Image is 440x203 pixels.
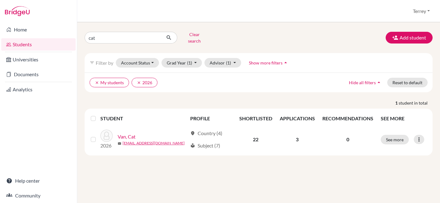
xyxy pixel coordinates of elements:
[349,80,376,85] span: Hide all filters
[377,111,430,126] th: SEE MORE
[190,142,220,149] div: Subject (7)
[410,5,433,17] button: Terrey
[226,60,231,65] span: (1)
[116,58,159,68] button: Account Status
[381,135,409,144] button: See more
[100,111,186,126] th: STUDENT
[1,189,76,202] a: Community
[236,111,276,126] th: SHORTLISTED
[190,131,195,136] span: location_on
[190,143,195,148] span: local_library
[1,68,76,81] a: Documents
[100,142,113,149] p: 2026
[137,81,141,85] i: clear
[5,6,30,16] img: Bridge-U
[190,130,222,137] div: Country (4)
[376,79,382,85] i: arrow_drop_up
[85,32,161,43] input: Find student by name...
[386,32,433,43] button: Add student
[1,23,76,36] a: Home
[1,38,76,51] a: Students
[123,140,185,146] a: [EMAIL_ADDRESS][DOMAIN_NAME]
[177,30,212,46] button: Clear search
[387,78,428,87] button: Reset to default
[161,58,202,68] button: Grad Year(1)
[244,58,294,68] button: Show more filtersarrow_drop_up
[236,126,276,153] td: 22
[204,58,241,68] button: Advisor(1)
[249,60,283,65] span: Show more filters
[283,60,289,66] i: arrow_drop_up
[322,136,373,143] p: 0
[399,100,433,106] span: student in total
[395,100,399,106] strong: 1
[187,60,192,65] span: (1)
[276,126,319,153] td: 3
[100,130,113,142] img: Van, Cat
[1,53,76,66] a: Universities
[186,111,236,126] th: PROFILE
[118,142,121,145] span: mail
[96,60,113,66] span: Filter by
[1,83,76,96] a: Analytics
[95,81,99,85] i: clear
[118,133,136,140] a: Van, Cat
[132,78,157,87] button: clear2026
[344,78,387,87] button: Hide all filtersarrow_drop_up
[276,111,319,126] th: APPLICATIONS
[90,78,129,87] button: clearMy students
[1,175,76,187] a: Help center
[90,60,94,65] i: filter_list
[319,111,377,126] th: RECOMMENDATIONS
